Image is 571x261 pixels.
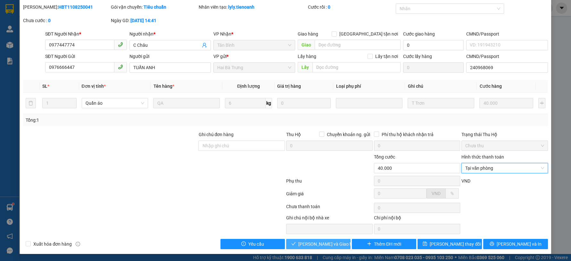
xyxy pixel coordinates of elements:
[337,30,401,37] span: [GEOGRAPHIC_DATA] tận nơi
[374,154,395,159] span: Tổng cước
[23,4,110,11] div: [PERSON_NAME]:
[324,131,373,138] span: Chuyển khoản ng. gửi
[298,241,360,248] span: [PERSON_NAME] và Giao hàng
[129,53,211,60] div: Người gửi
[479,84,501,89] span: Cước hàng
[153,84,174,89] span: Tên hàng
[461,178,470,184] span: VND
[286,132,301,137] span: Thu Hộ
[367,241,371,247] span: plus
[405,80,477,93] th: Ghi chú
[23,17,110,24] div: Chưa cước :
[43,16,70,20] strong: 1900 633 614
[277,98,331,108] input: 0
[308,4,394,11] div: Cước rồi :
[129,30,211,37] div: Người nhận
[403,54,432,59] label: Cước lấy hàng
[153,98,220,108] input: VD: Bàn, Ghế
[45,30,127,37] div: SĐT Người Nhận
[333,80,405,93] th: Loại phụ phí
[26,98,36,108] button: delete
[285,177,373,189] div: Phụ thu
[29,46,67,51] span: GỬI KHÁCH HÀNG
[118,64,123,69] span: phone
[374,214,460,224] div: Chi phí nội bộ
[76,242,80,246] span: info-circle
[266,98,272,108] span: kg
[26,117,220,124] div: Tổng: 1
[49,29,92,32] span: ĐC: [STREET_ADDRESS] BMT
[111,17,197,24] div: Ngày GD:
[298,54,316,59] span: Lấy hàng
[373,53,401,60] span: Lấy tận nơi
[58,4,93,10] b: HBT1108250041
[403,31,435,37] label: Cước giao hàng
[408,98,474,108] input: Ghi Chú
[328,4,330,10] b: 0
[298,40,315,50] span: Giao
[483,239,548,249] button: printer[PERSON_NAME] và In
[202,43,207,48] span: user-add
[298,31,318,37] span: Giao hàng
[144,4,166,10] b: Tiêu chuẩn
[497,241,542,248] span: [PERSON_NAME] và In
[228,4,254,10] b: lyly.tienoanh
[198,132,234,137] label: Ghi chú đơn hàng
[465,163,544,173] span: Tại văn phòng
[466,30,548,37] div: CMND/Passport
[479,98,533,108] input: 0
[538,98,545,108] button: plus
[213,31,231,37] span: VP Nhận
[48,18,51,23] b: 0
[213,53,295,60] div: VP gửi
[461,154,504,159] label: Hình thức thanh toán
[432,191,441,196] span: VND
[465,141,544,151] span: Chưa thu
[198,141,285,151] input: Ghi chú đơn hàng
[82,84,106,89] span: Đơn vị tính
[3,24,46,27] span: VP Gửi: [GEOGRAPHIC_DATA]
[490,241,494,247] span: printer
[423,241,427,247] span: save
[418,239,482,249] button: save[PERSON_NAME] thay đổi
[403,62,464,73] input: Cước lấy hàng
[111,4,197,11] div: Gói vận chuyển:
[86,98,145,108] span: Quần áo
[198,4,307,11] div: Nhân viên tạo:
[291,241,296,247] span: check
[312,62,401,72] input: Dọc đường
[42,84,47,89] span: SL
[3,29,45,32] span: ĐC: 266 Đồng Đen, P10, Q TB
[315,40,401,50] input: Dọc đường
[217,63,291,72] span: Hai Bà Trưng
[49,24,82,27] span: VP Nhận: Hai Bà Trưng
[379,131,436,138] span: Phí thu hộ khách nhận trả
[3,34,26,37] span: ĐT:0935 882 082
[3,4,19,20] img: logo
[237,84,260,89] span: Định lượng
[286,214,373,224] div: Ghi chú nội bộ nhà xe
[14,40,82,45] span: ----------------------------------------------
[118,42,123,47] span: phone
[25,11,89,15] strong: NHẬN HÀNG NHANH - GIAO TỐC HÀNH
[49,34,71,37] span: ĐT: 0935371718
[277,84,301,89] span: Giá trị hàng
[220,239,285,249] button: exclamation-circleYêu cầu
[466,53,548,60] div: CMND/Passport
[217,40,291,50] span: Tân Bình
[31,241,74,248] span: Xuất hóa đơn hàng
[130,18,156,23] b: [DATE] 14:41
[241,241,246,247] span: exclamation-circle
[451,191,454,196] span: %
[430,241,481,248] span: [PERSON_NAME] thay đổi
[298,62,312,72] span: Lấy
[285,203,373,214] div: Chưa thanh toán
[248,241,264,248] span: Yêu cầu
[352,239,416,249] button: plusThêm ĐH mới
[286,239,351,249] button: check[PERSON_NAME] và Giao hàng
[374,241,401,248] span: Thêm ĐH mới
[285,190,373,201] div: Giảm giá
[461,131,548,138] div: Trạng thái Thu Hộ
[403,40,464,50] input: Cước giao hàng
[45,53,127,60] div: SĐT Người Gửi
